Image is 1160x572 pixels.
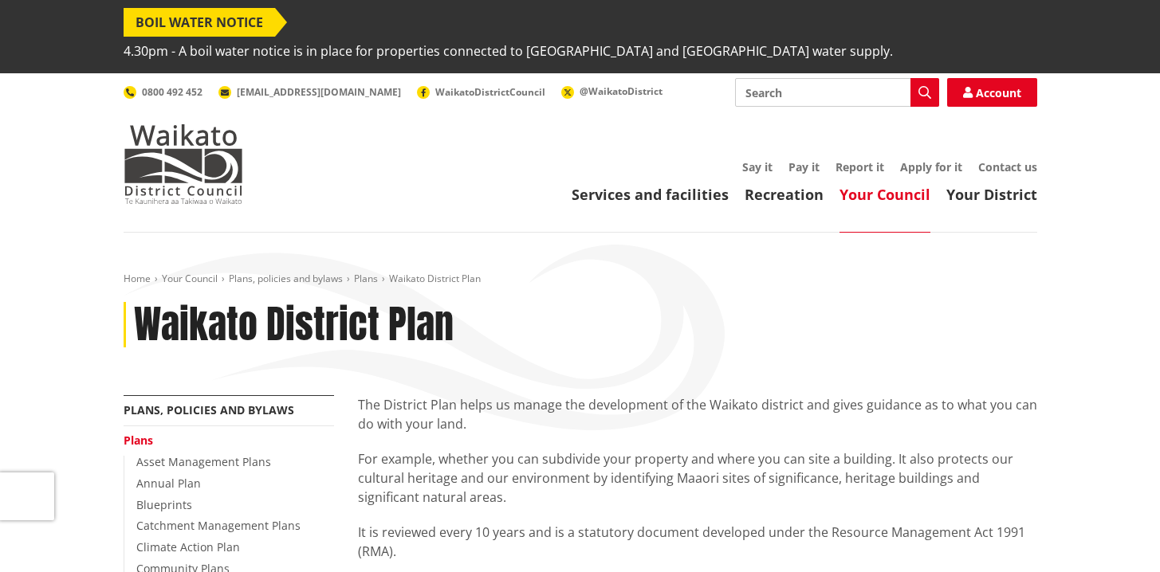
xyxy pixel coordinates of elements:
nav: breadcrumb [124,272,1037,286]
a: Plans, policies and bylaws [124,402,294,417]
a: Contact us [978,159,1037,174]
a: WaikatoDistrictCouncil [417,85,545,99]
input: Search input [735,78,939,107]
span: BOIL WATER NOTICE [124,8,275,37]
span: 4.30pm - A boil water notice is in place for properties connected to [GEOGRAPHIC_DATA] and [GEOGR... [124,37,893,65]
a: Pay it [788,159,820,174]
img: Waikato District Council - Te Kaunihera aa Takiwaa o Waikato [124,124,243,204]
h1: Waikato District Plan [134,302,454,348]
p: For example, whether you can subdivide your property and where you can site a building. It also p... [358,449,1037,507]
p: The District Plan helps us manage the development of the Waikato district and gives guidance as t... [358,395,1037,433]
a: Your Council [840,185,930,204]
a: Home [124,272,151,285]
span: Waikato District Plan [389,272,481,285]
a: Plans [354,272,378,285]
span: [EMAIL_ADDRESS][DOMAIN_NAME] [237,85,401,99]
a: Climate Action Plan [136,539,240,554]
a: Plans [124,433,153,448]
a: Annual Plan [136,476,201,491]
a: Asset Management Plans [136,454,271,469]
a: Blueprints [136,497,192,512]
a: [EMAIL_ADDRESS][DOMAIN_NAME] [218,85,401,99]
span: @WaikatoDistrict [580,84,663,98]
a: 0800 492 452 [124,85,203,99]
a: Apply for it [900,159,962,174]
span: WaikatoDistrictCouncil [435,85,545,99]
a: Catchment Management Plans [136,518,301,533]
a: @WaikatoDistrict [561,84,663,98]
p: It is reviewed every 10 years and is a statutory document developed under the Resource Management... [358,523,1037,561]
a: Account [947,78,1037,107]
a: Report it [836,159,884,174]
a: Say it [742,159,773,174]
a: Plans, policies and bylaws [229,272,343,285]
span: 0800 492 452 [142,85,203,99]
a: Services and facilities [572,185,729,204]
a: Your Council [162,272,218,285]
a: Recreation [745,185,824,204]
a: Your District [946,185,1037,204]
